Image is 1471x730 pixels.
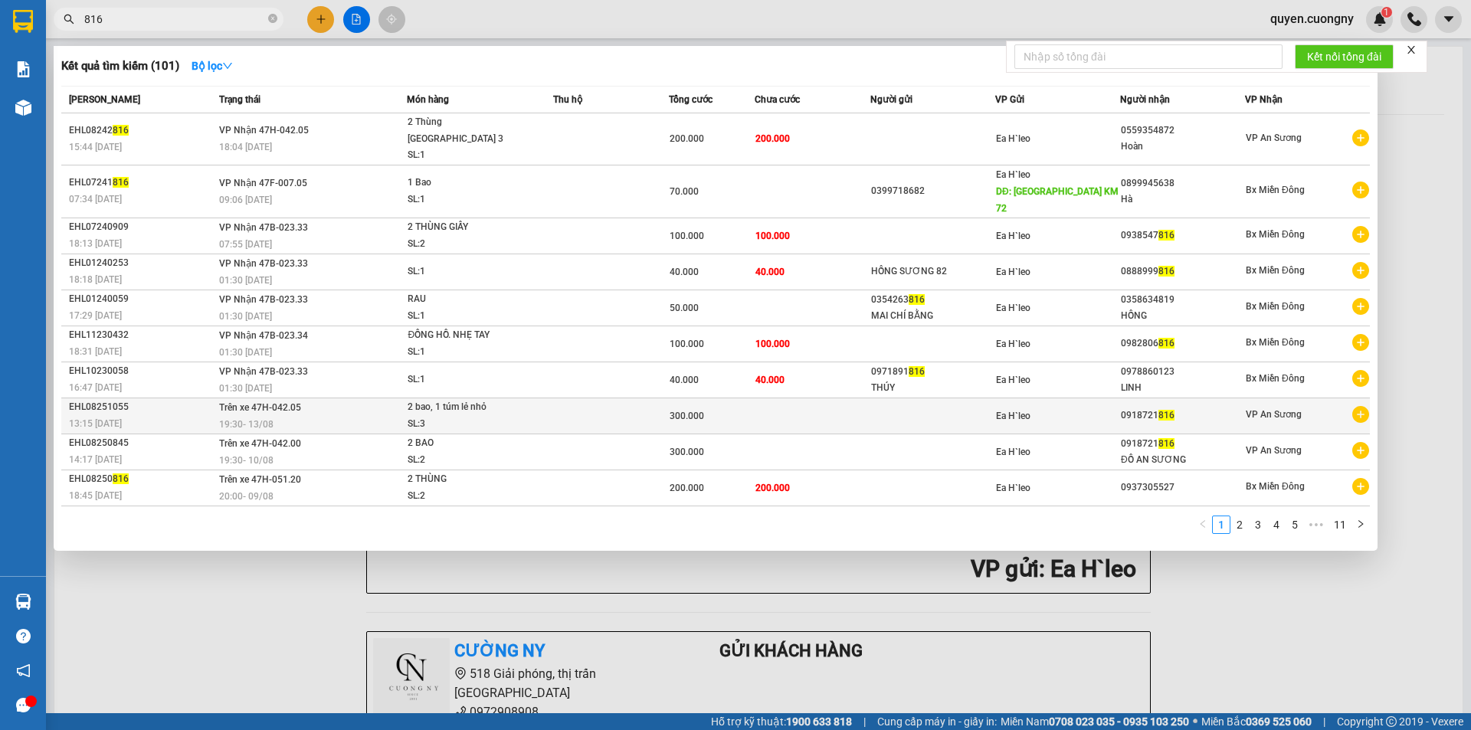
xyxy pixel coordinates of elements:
[755,231,790,241] span: 100.000
[1304,516,1328,534] li: Next 5 Pages
[1121,292,1244,308] div: 0358634819
[15,594,31,610] img: warehouse-icon
[408,147,523,164] div: SL: 1
[1246,373,1305,384] span: Bx Miền Đông
[69,490,122,501] span: 18:45 [DATE]
[996,231,1030,241] span: Ea H`leo
[100,15,136,31] span: Nhận:
[219,438,301,449] span: Trên xe 47H-042.00
[1158,230,1175,241] span: 816
[1194,516,1212,534] button: left
[219,311,272,322] span: 01:30 [DATE]
[1158,338,1175,349] span: 816
[1307,48,1381,65] span: Kết nối tổng đài
[69,291,215,307] div: EHL01240059
[1121,480,1244,496] div: 0937305527
[69,454,122,465] span: 14:17 [DATE]
[1121,228,1244,244] div: 0938547
[1351,516,1370,534] li: Next Page
[1352,334,1369,351] span: plus-circle
[871,264,994,280] div: HỒNG SƯƠNG 82
[219,455,274,466] span: 19:30 - 10/08
[1351,516,1370,534] button: right
[870,94,912,105] span: Người gửi
[996,447,1030,457] span: Ea H`leo
[1246,445,1302,456] span: VP An Sương
[909,366,925,377] span: 816
[408,488,523,505] div: SL: 2
[1194,516,1212,534] li: Previous Page
[408,291,523,308] div: RAU
[1246,481,1305,492] span: Bx Miền Đông
[268,12,277,27] span: close-circle
[408,344,523,361] div: SL: 1
[1250,516,1266,533] a: 3
[1158,438,1175,449] span: 816
[69,363,215,379] div: EHL10230058
[13,13,89,50] div: Ea H`leo
[268,14,277,23] span: close-circle
[1121,264,1244,280] div: 0888999
[871,364,994,380] div: 0971891
[670,267,699,277] span: 40.000
[113,177,129,188] span: 816
[996,303,1030,313] span: Ea H`leo
[69,142,122,152] span: 15:44 [DATE]
[1246,337,1305,348] span: Bx Miền Đông
[670,231,704,241] span: 100.000
[1356,519,1365,529] span: right
[909,294,925,305] span: 816
[69,238,122,249] span: 18:13 [DATE]
[69,399,215,415] div: EHL08251055
[69,471,215,487] div: EHL08250
[1198,519,1207,529] span: left
[69,175,215,191] div: EHL07241
[996,375,1030,385] span: Ea H`leo
[1231,516,1248,533] a: 2
[1245,94,1283,105] span: VP Nhận
[1246,229,1305,240] span: Bx Miền Đông
[1352,442,1369,459] span: plus-circle
[69,94,140,105] span: [PERSON_NAME]
[670,303,699,313] span: 50.000
[100,50,222,68] div: [PERSON_NAME]
[871,183,994,199] div: 0399718682
[871,292,994,308] div: 0354263
[97,99,224,120] div: 50.000
[113,473,129,484] span: 816
[1352,370,1369,387] span: plus-circle
[69,382,122,393] span: 16:47 [DATE]
[1286,516,1304,534] li: 5
[1295,44,1394,69] button: Kết nối tổng đài
[13,10,33,33] img: logo-vxr
[1246,133,1302,143] span: VP An Sương
[13,15,37,31] span: Gửi:
[1246,409,1302,420] span: VP An Sương
[219,294,308,305] span: VP Nhận 47B-023.33
[219,94,260,105] span: Trạng thái
[408,236,523,253] div: SL: 2
[871,308,994,324] div: MAI CHÍ BẰNG
[97,103,119,119] span: CC :
[219,366,308,377] span: VP Nhận 47B-023.33
[69,418,122,429] span: 13:15 [DATE]
[100,13,222,50] div: Bx Miền Đông
[1352,182,1369,198] span: plus-circle
[64,14,74,25] span: search
[69,194,122,205] span: 07:34 [DATE]
[553,94,582,105] span: Thu hộ
[755,339,790,349] span: 100.000
[1213,516,1230,533] a: 1
[408,308,523,325] div: SL: 1
[219,402,301,413] span: Trên xe 47H-042.05
[408,114,523,147] div: 2 Thùng [GEOGRAPHIC_DATA] 3
[179,54,245,78] button: Bộ lọcdown
[755,94,800,105] span: Chưa cước
[1352,226,1369,243] span: plus-circle
[408,471,523,488] div: 2 THÙNG
[408,452,523,469] div: SL: 2
[69,255,215,271] div: EHL01240253
[408,264,523,280] div: SL: 1
[84,11,265,28] input: Tìm tên, số ĐT hoặc mã đơn
[1121,192,1244,208] div: Hà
